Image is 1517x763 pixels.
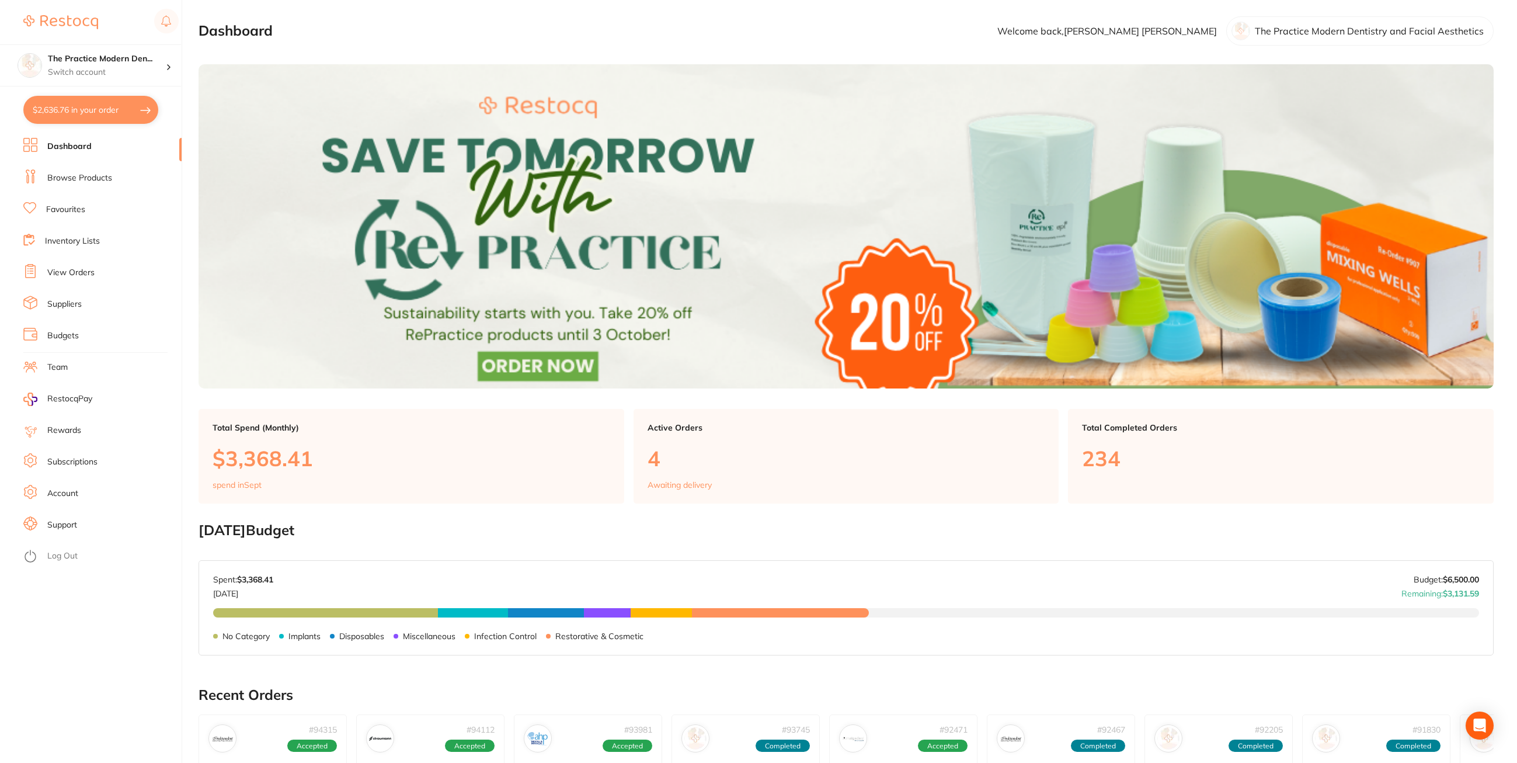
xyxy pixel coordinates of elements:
[339,632,384,641] p: Disposables
[47,456,98,468] a: Subscriptions
[47,425,81,436] a: Rewards
[648,480,712,490] p: Awaiting delivery
[47,172,112,184] a: Browse Products
[1082,446,1480,470] p: 234
[213,423,610,432] p: Total Spend (Monthly)
[1443,574,1479,585] strong: $6,500.00
[1097,725,1125,734] p: # 92467
[213,446,610,470] p: $3,368.41
[684,727,707,750] img: CH2
[403,632,455,641] p: Miscellaneous
[23,9,98,36] a: Restocq Logo
[756,740,810,752] span: Completed
[1157,727,1179,750] img: CH2
[1068,409,1494,504] a: Total Completed Orders234
[474,632,537,641] p: Infection Control
[1414,575,1479,584] p: Budget:
[467,725,495,734] p: # 94112
[199,687,1494,703] h2: Recent Orders
[47,362,68,373] a: Team
[47,299,82,310] a: Suppliers
[199,23,273,39] h2: Dashboard
[1255,26,1484,36] p: The Practice Modern Dentistry and Facial Aesthetics
[1443,588,1479,599] strong: $3,131.59
[47,141,92,152] a: Dashboard
[47,330,79,342] a: Budgets
[47,488,78,500] a: Account
[211,727,234,750] img: Independent Dental
[18,54,41,77] img: The Practice Modern Dentistry and Facial Aesthetics
[1466,712,1494,740] div: Open Intercom Messenger
[648,446,1045,470] p: 4
[634,409,1059,504] a: Active Orders4Awaiting delivery
[1082,423,1480,432] p: Total Completed Orders
[369,727,391,750] img: Straumann
[309,725,337,734] p: # 94315
[940,725,968,734] p: # 92471
[287,740,337,752] span: Accepted
[1401,584,1479,598] p: Remaining:
[648,423,1045,432] p: Active Orders
[918,740,968,752] span: Accepted
[48,53,166,65] h4: The Practice Modern Dentistry and Facial Aesthetics
[48,67,166,78] p: Switch account
[1255,725,1283,734] p: # 92205
[445,740,495,752] span: Accepted
[1071,740,1125,752] span: Completed
[23,96,158,124] button: $2,636.76 in your order
[47,393,92,405] span: RestocqPay
[213,584,273,598] p: [DATE]
[47,550,78,562] a: Log Out
[23,547,178,566] button: Log Out
[222,632,270,641] p: No Category
[1229,740,1283,752] span: Completed
[997,26,1217,36] p: Welcome back, [PERSON_NAME] [PERSON_NAME]
[199,64,1494,389] img: Dashboard
[1412,725,1441,734] p: # 91830
[45,235,100,247] a: Inventory Lists
[603,740,652,752] span: Accepted
[199,409,624,504] a: Total Spend (Monthly)$3,368.41spend inSept
[199,522,1494,539] h2: [DATE] Budget
[237,574,273,585] strong: $3,368.41
[23,393,37,406] img: RestocqPay
[555,632,643,641] p: Restorative & Cosmetic
[47,519,77,531] a: Support
[624,725,652,734] p: # 93981
[1315,727,1337,750] img: CH2
[47,267,95,279] a: View Orders
[842,727,864,750] img: Amalgadent
[288,632,321,641] p: Implants
[1386,740,1441,752] span: Completed
[782,725,810,734] p: # 93745
[46,204,85,216] a: Favourites
[1000,727,1022,750] img: Independent Dental
[23,393,92,406] a: RestocqPay
[213,480,262,490] p: spend in Sept
[527,727,549,750] img: AHP Dental and Medical
[23,15,98,29] img: Restocq Logo
[213,575,273,584] p: Spent:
